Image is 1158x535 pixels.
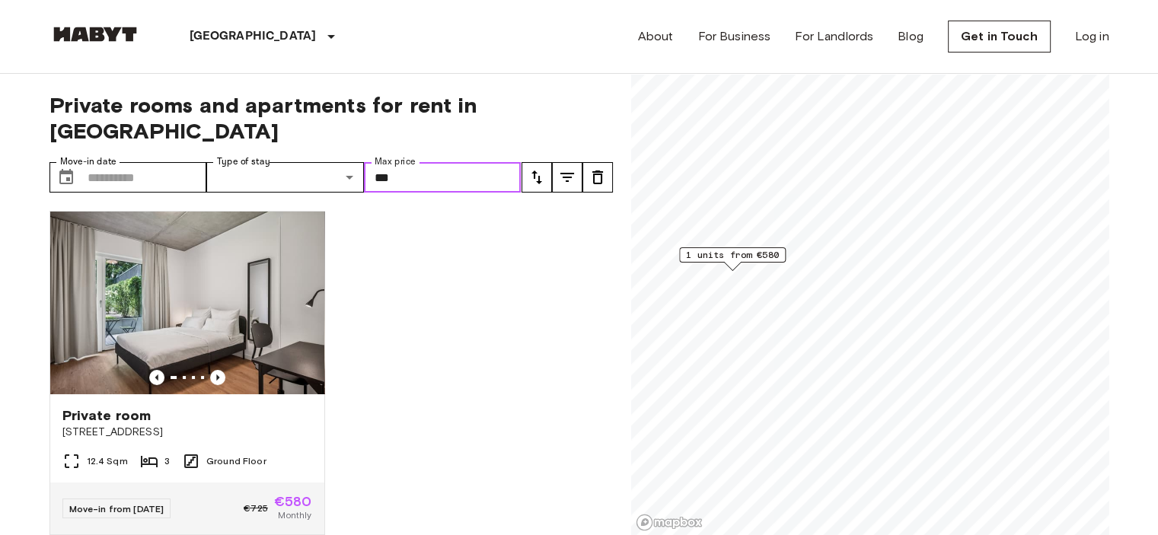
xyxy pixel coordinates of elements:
[1075,27,1109,46] a: Log in
[50,212,324,394] img: Marketing picture of unit DE-01-259-004-03Q
[636,514,703,531] a: Mapbox logo
[51,162,81,193] button: Choose date
[60,155,116,168] label: Move-in date
[164,454,170,468] span: 3
[217,155,270,168] label: Type of stay
[149,370,164,385] button: Previous image
[49,27,141,42] img: Habyt
[679,247,786,271] div: Map marker
[795,27,873,46] a: For Landlords
[686,248,779,262] span: 1 units from €580
[210,370,225,385] button: Previous image
[697,27,770,46] a: For Business
[375,155,416,168] label: Max price
[638,27,674,46] a: About
[62,425,312,440] span: [STREET_ADDRESS]
[552,162,582,193] button: tune
[69,503,164,514] span: Move-in from [DATE]
[87,454,128,468] span: 12.4 Sqm
[522,162,552,193] button: tune
[898,27,924,46] a: Blog
[948,21,1051,53] a: Get in Touch
[49,92,613,144] span: Private rooms and apartments for rent in [GEOGRAPHIC_DATA]
[582,162,613,193] button: tune
[62,406,152,425] span: Private room
[278,508,311,522] span: Monthly
[206,454,266,468] span: Ground Floor
[49,211,325,535] a: Marketing picture of unit DE-01-259-004-03QPrevious imagePrevious imagePrivate room[STREET_ADDRES...
[244,502,268,515] span: €725
[274,495,312,508] span: €580
[190,27,317,46] p: [GEOGRAPHIC_DATA]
